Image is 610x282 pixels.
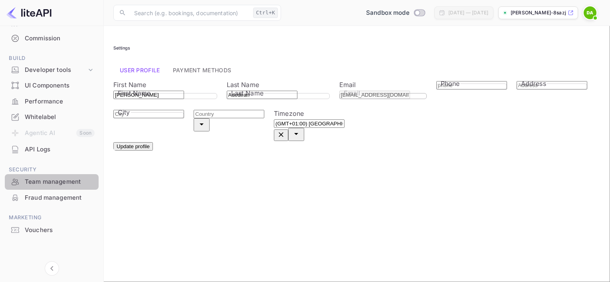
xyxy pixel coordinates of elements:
label: First Name [113,81,147,89]
input: Last Name [227,91,297,99]
div: account-settings tabs [113,61,600,80]
span: Security [5,165,99,174]
div: Developer tools [25,66,87,75]
div: Fraud management [5,190,99,206]
div: UI Components [25,81,95,90]
span: Build [5,54,99,63]
button: Payment methods [166,61,238,80]
h6: Settings [113,46,600,51]
a: Team management [5,174,99,189]
a: Performance [5,94,99,109]
input: phone [436,81,507,89]
input: Address [517,81,587,89]
input: City [113,110,184,118]
button: Open [194,118,210,131]
div: Team management [5,174,99,190]
div: Commission [25,34,95,43]
div: API Logs [25,145,95,154]
input: Email [339,91,410,99]
span: Marketing [5,213,99,222]
div: Switch to Production mode [363,8,428,18]
label: Last Name [227,81,259,89]
a: Earnings [5,15,99,30]
button: Collapse navigation [45,261,59,276]
button: Update profile [113,142,153,151]
div: Team management [25,177,95,187]
div: Vouchers [25,226,95,235]
div: Commission [5,31,99,46]
label: Email [339,81,356,89]
a: Vouchers [5,222,99,237]
span: Sandbox mode [366,8,410,18]
a: Commission [5,31,99,46]
a: UI Components [5,78,99,93]
img: LiteAPI logo [6,6,51,19]
div: Ctrl+K [253,8,278,18]
div: Vouchers [5,222,99,238]
div: Fraud management [25,193,95,203]
div: Developer tools [5,63,99,77]
button: User Profile [113,61,166,80]
div: API Logs [5,142,99,157]
a: Whitelabel [5,109,99,124]
div: Whitelabel [25,113,95,122]
div: Whitelabel [5,109,99,125]
a: API Logs [5,142,99,157]
input: Search (e.g. bookings, documentation) [129,5,250,21]
div: Performance [25,97,95,106]
input: Country [194,110,264,118]
div: [DATE] — [DATE] [448,9,488,16]
img: Deola Adediran [584,6,596,19]
input: First Name [113,91,184,99]
p: [PERSON_NAME]-8sazj.n... [511,9,566,16]
label: Timezone [274,109,304,117]
a: Fraud management [5,190,99,205]
button: Open [288,128,304,141]
button: Clear [274,129,288,141]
